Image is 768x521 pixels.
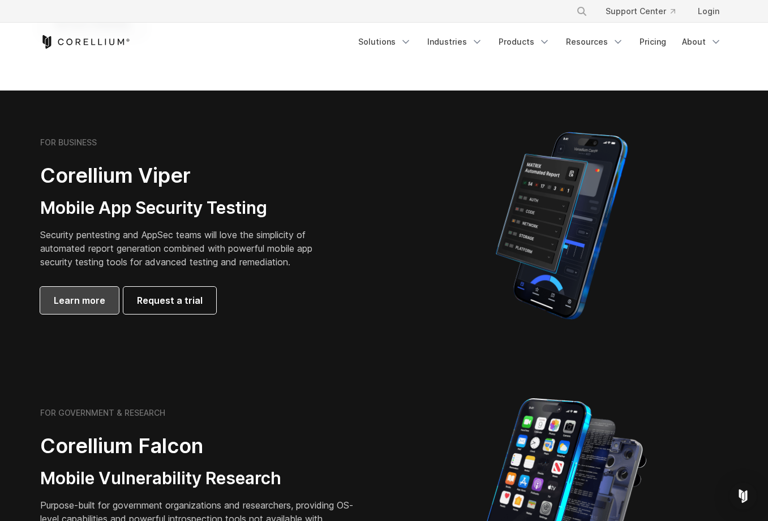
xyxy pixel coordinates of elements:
[689,1,728,21] a: Login
[477,127,647,325] img: Corellium MATRIX automated report on iPhone showing app vulnerability test results across securit...
[40,468,357,489] h3: Mobile Vulnerability Research
[633,32,673,52] a: Pricing
[40,35,130,49] a: Corellium Home
[730,483,757,510] div: Open Intercom Messenger
[351,32,728,52] div: Navigation Menu
[492,32,557,52] a: Products
[559,32,630,52] a: Resources
[40,408,165,418] h6: FOR GOVERNMENT & RESEARCH
[54,294,105,307] span: Learn more
[40,163,330,188] h2: Corellium Viper
[421,32,490,52] a: Industries
[40,433,357,459] h2: Corellium Falcon
[40,228,330,269] p: Security pentesting and AppSec teams will love the simplicity of automated report generation comb...
[40,197,330,219] h3: Mobile App Security Testing
[137,294,203,307] span: Request a trial
[40,137,97,148] h6: FOR BUSINESS
[123,287,216,314] a: Request a trial
[40,287,119,314] a: Learn more
[563,1,728,21] div: Navigation Menu
[572,1,592,21] button: Search
[597,1,684,21] a: Support Center
[675,32,728,52] a: About
[351,32,418,52] a: Solutions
